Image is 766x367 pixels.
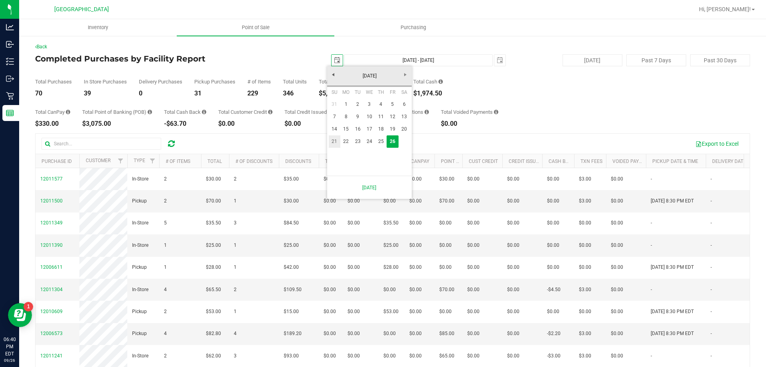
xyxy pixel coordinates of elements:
[329,123,340,135] a: 14
[132,175,148,183] span: In-Store
[206,352,221,360] span: $62.00
[6,58,14,65] inline-svg: Inventory
[352,86,363,98] th: Tuesday
[439,286,454,294] span: $70.00
[494,55,505,66] span: select
[234,264,237,271] span: 1
[547,330,561,337] span: -$2.20
[612,159,652,164] a: Voided Payment
[132,286,148,294] span: In-Store
[352,135,363,148] a: 23
[399,98,410,111] a: 6
[164,219,167,227] span: 5
[375,111,387,123] a: 11
[340,98,352,111] a: 1
[611,286,623,294] span: $0.00
[319,90,348,97] div: $5,315.80
[507,242,519,249] span: $0.00
[164,242,167,249] span: 1
[35,54,273,63] h4: Completed Purchases by Facility Report
[363,111,375,123] a: 10
[234,219,237,227] span: 3
[651,197,694,205] span: [DATE] 8:30 PM EDT
[148,109,152,115] i: Sum of the successful, non-voided point-of-banking payment transactions, both via payment termina...
[284,121,332,127] div: $0.00
[332,55,343,66] span: select
[611,330,623,337] span: $0.00
[409,175,422,183] span: $0.00
[579,219,591,227] span: $0.00
[40,242,63,248] span: 12011390
[206,330,221,337] span: $82.80
[324,352,336,360] span: $0.00
[164,197,167,205] span: 2
[114,154,127,168] a: Filter
[231,24,280,31] span: Point of Sale
[40,331,63,336] span: 12006573
[284,352,299,360] span: $93.00
[24,302,33,311] iframe: Resource center unread badge
[4,357,16,363] p: 09/26
[611,219,623,227] span: $0.00
[134,158,145,163] a: Type
[284,242,299,249] span: $25.00
[206,286,221,294] span: $65.50
[206,219,221,227] span: $35.50
[441,121,498,127] div: $0.00
[413,79,443,84] div: Total Cash
[82,109,152,115] div: Total Point of Banking (POB)
[611,264,623,271] span: $0.00
[319,79,348,84] div: Total Price
[325,159,334,164] a: Tax
[711,286,712,294] span: -
[507,352,519,360] span: $0.00
[579,352,591,360] span: $3.00
[324,175,336,183] span: $0.00
[651,286,652,294] span: -
[329,135,340,148] a: 21
[40,220,63,226] span: 12011349
[327,68,340,81] a: Previous
[347,286,360,294] span: $0.00
[375,123,387,135] a: 18
[206,308,221,315] span: $53.00
[19,19,177,36] a: Inventory
[164,352,167,360] span: 2
[626,54,686,66] button: Past 7 Days
[194,79,235,84] div: Pickup Purchases
[611,308,623,315] span: $0.00
[711,264,712,271] span: -
[207,159,222,164] a: Total
[409,197,422,205] span: $0.00
[409,330,422,337] span: $0.00
[4,336,16,357] p: 06:40 PM EDT
[332,179,407,196] a: [DATE]
[579,330,591,337] span: $3.00
[40,198,63,204] span: 12011500
[611,197,623,205] span: $0.00
[711,242,712,249] span: -
[439,264,452,271] span: $0.00
[234,352,237,360] span: 3
[711,308,712,315] span: -
[285,159,311,164] a: Discounts
[651,175,652,183] span: -
[611,175,623,183] span: $0.00
[579,286,591,294] span: $3.00
[218,121,272,127] div: $0.00
[549,159,575,164] a: Cash Back
[611,242,623,249] span: $0.00
[132,197,147,205] span: Pickup
[164,264,167,271] span: 1
[340,86,352,98] th: Monday
[387,135,398,148] td: Current focused date is Friday, September 26, 2025
[6,92,14,100] inline-svg: Retail
[283,90,307,97] div: 346
[234,308,237,315] span: 1
[390,24,437,31] span: Purchasing
[164,175,167,183] span: 2
[579,197,591,205] span: $3.00
[324,242,336,249] span: $0.00
[439,219,452,227] span: $0.00
[494,109,498,115] i: Sum of all voided payment transaction amounts, excluding tips and transaction fees, for all purch...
